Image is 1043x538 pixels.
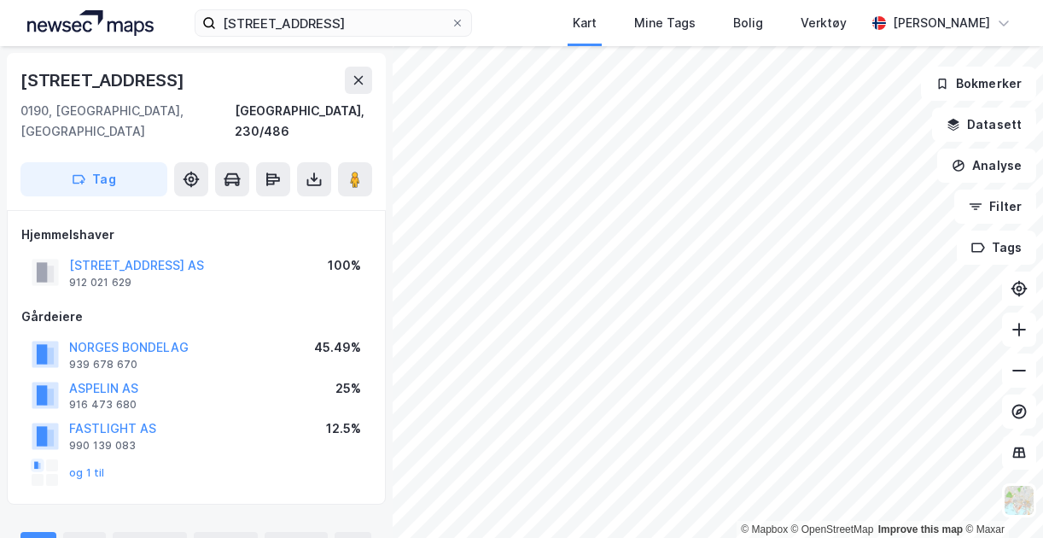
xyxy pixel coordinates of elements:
[801,13,847,33] div: Verktøy
[21,307,371,327] div: Gårdeiere
[932,108,1036,142] button: Datasett
[573,13,597,33] div: Kart
[314,337,361,358] div: 45.49%
[326,418,361,439] div: 12.5%
[20,67,188,94] div: [STREET_ADDRESS]
[893,13,990,33] div: [PERSON_NAME]
[958,456,1043,538] iframe: Chat Widget
[335,378,361,399] div: 25%
[235,101,372,142] div: [GEOGRAPHIC_DATA], 230/486
[741,523,788,535] a: Mapbox
[20,101,235,142] div: 0190, [GEOGRAPHIC_DATA], [GEOGRAPHIC_DATA]
[937,149,1036,183] button: Analyse
[328,255,361,276] div: 100%
[216,10,451,36] input: Søk på adresse, matrikkel, gårdeiere, leietakere eller personer
[634,13,696,33] div: Mine Tags
[69,276,131,289] div: 912 021 629
[791,523,874,535] a: OpenStreetMap
[878,523,963,535] a: Improve this map
[69,439,136,453] div: 990 139 083
[733,13,763,33] div: Bolig
[27,10,154,36] img: logo.a4113a55bc3d86da70a041830d287a7e.svg
[21,225,371,245] div: Hjemmelshaver
[921,67,1036,101] button: Bokmerker
[20,162,167,196] button: Tag
[69,358,137,371] div: 939 678 670
[957,231,1036,265] button: Tags
[958,456,1043,538] div: Kontrollprogram for chat
[69,398,137,412] div: 916 473 680
[954,190,1036,224] button: Filter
